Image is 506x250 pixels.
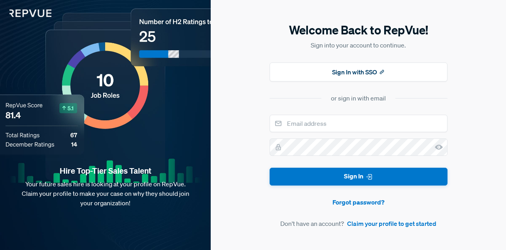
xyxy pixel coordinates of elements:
[270,40,447,50] p: Sign into your account to continue.
[347,219,436,228] a: Claim your profile to get started
[13,179,198,208] p: Your future sales hire is looking at your profile on RepVue. Claim your profile to make your case...
[270,168,447,186] button: Sign In
[270,115,447,132] input: Email address
[270,219,447,228] article: Don't have an account?
[331,93,386,103] div: or sign in with email
[270,62,447,81] button: Sign In with SSO
[270,197,447,207] a: Forgot password?
[13,166,198,176] strong: Hire Top-Tier Sales Talent
[270,22,447,38] h5: Welcome Back to RepVue!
